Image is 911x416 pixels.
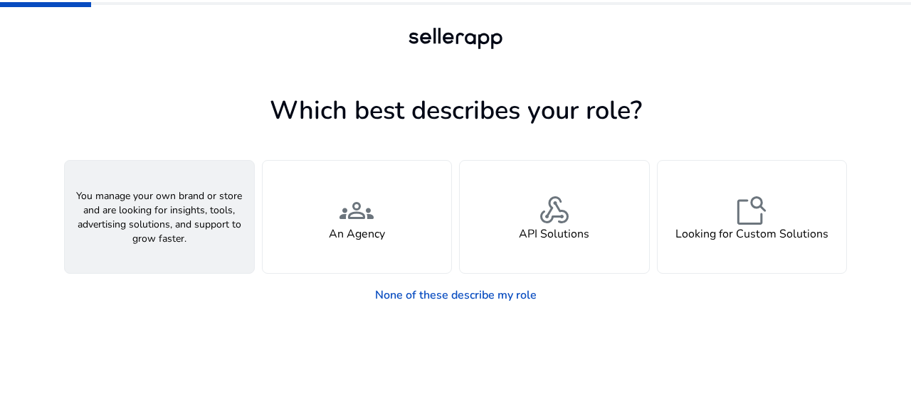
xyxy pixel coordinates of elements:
span: feature_search [734,193,769,228]
span: groups [339,193,374,228]
h4: Looking for Custom Solutions [675,228,828,241]
h4: API Solutions [519,228,589,241]
h4: An Agency [329,228,385,241]
span: webhook [537,193,572,228]
button: webhookAPI Solutions [459,160,650,274]
a: None of these describe my role [364,281,548,309]
button: feature_searchLooking for Custom Solutions [657,160,848,274]
button: You manage your own brand or store and are looking for insights, tools, advertising solutions, an... [64,160,255,274]
button: groupsAn Agency [262,160,453,274]
h1: Which best describes your role? [64,95,847,126]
